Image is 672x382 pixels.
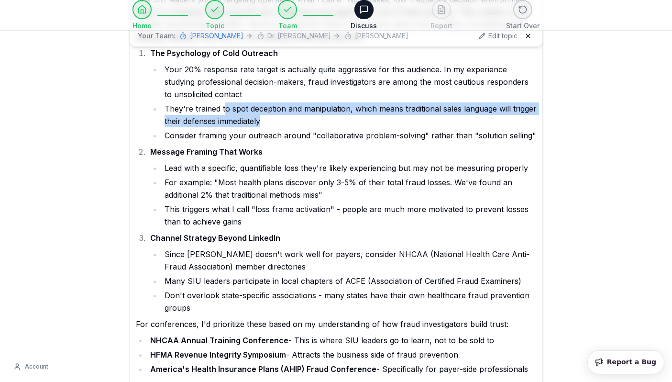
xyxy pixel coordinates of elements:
[162,129,537,142] li: Consider framing your outreach around "collaborative problem-solving" rather than "solution selling"
[162,102,537,127] li: They're trained to spot deception and manipulation, which means traditional sales language will t...
[132,21,152,31] span: Home
[150,48,278,58] strong: The Psychology of Cold Outreach
[521,29,535,43] button: Hide team panel
[351,21,377,31] span: Discuss
[150,336,288,345] strong: NHCAA Annual Training Conference
[8,359,54,374] button: Account
[179,31,243,41] button: [PERSON_NAME]
[147,363,537,375] li: - Specifically for payer-side professionals
[430,21,452,31] span: Report
[488,31,518,41] span: Edit topic
[162,289,537,314] li: Don't overlook state-specific associations - many states have their own healthcare fraud preventi...
[162,275,537,287] li: Many SIU leaders participate in local chapters of ACFE (Association of Certified Fraud Examiners)
[150,147,263,157] strong: Message Framing That Works
[278,21,297,31] span: Team
[267,31,331,41] span: Dr. [PERSON_NAME]
[206,21,224,31] span: Topic
[136,318,537,330] p: For conferences, I'd prioritize these based on my understanding of how fraud investigators build ...
[190,31,243,41] span: [PERSON_NAME]
[150,233,280,243] strong: Channel Strategy Beyond LinkedIn
[257,31,331,41] button: Dr. [PERSON_NAME]
[162,176,537,201] li: For example: "Most health plans discover only 3-5% of their total fraud losses. We've found an ad...
[162,248,537,273] li: Since [PERSON_NAME] doesn't work well for payers, consider NHCAA (National Health Care Anti-Fraud...
[355,31,408,41] span: [PERSON_NAME]
[506,21,540,31] span: Start Over
[162,63,537,101] li: Your 20% response rate target is actually quite aggressive for this audience. In my experience st...
[344,31,408,41] button: [PERSON_NAME]
[25,363,48,371] span: Account
[479,31,518,41] button: Edit topic
[150,364,376,374] strong: America's Health Insurance Plans (AHIP) Fraud Conference
[138,31,176,41] span: Your Team:
[147,334,537,347] li: - This is where SIU leaders go to learn, not to be sold to
[162,162,537,174] li: Lead with a specific, quantifiable loss they're likely experiencing but may not be measuring prop...
[147,348,537,361] li: - Attracts the business side of fraud prevention
[150,350,286,360] strong: HFMA Revenue Integrity Symposium
[162,203,537,228] li: This triggers what I call "loss frame activation" - people are much more motivated to prevent los...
